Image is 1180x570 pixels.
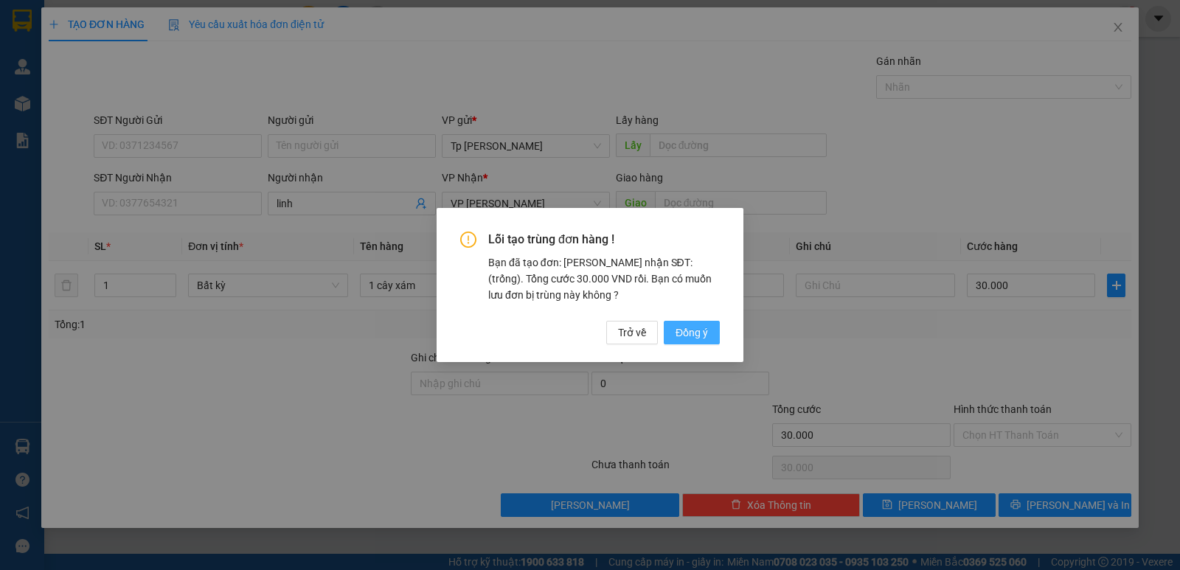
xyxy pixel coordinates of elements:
span: Lỗi tạo trùng đơn hàng ! [488,232,720,248]
button: Trở về [606,321,658,344]
span: Đồng ý [676,324,708,341]
span: exclamation-circle [460,232,476,248]
span: Trở về [618,324,646,341]
div: Bạn đã tạo đơn: [PERSON_NAME] nhận SĐT: (trống). Tổng cước 30.000 VND rồi. Bạn có muốn lưu đơn bị... [488,254,720,303]
button: Đồng ý [664,321,720,344]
